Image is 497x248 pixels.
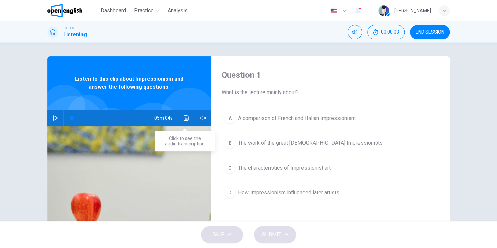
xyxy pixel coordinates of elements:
[101,7,126,15] span: Dashboard
[381,29,399,35] span: 00:00:03
[329,8,338,13] img: en
[131,5,162,17] button: Practice
[222,184,439,201] button: DHow Impressionism influenced later artists
[222,110,439,127] button: AA comparison of French and Italian Impressionism
[69,75,189,91] span: Listen to this clip about Impressionism and answer the following questions:
[47,4,82,17] img: OpenEnglish logo
[348,25,362,39] div: Mute
[222,88,439,97] span: What is the lecture mainly about?
[225,113,235,124] div: A
[238,139,383,147] span: The work of the great [DEMOGRAPHIC_DATA] Impressionists
[154,110,178,126] span: 05m 04s
[238,164,331,172] span: The characteristics of Impressionist art
[225,163,235,173] div: C
[225,138,235,148] div: B
[181,110,192,126] button: Click to see the audio transcription
[222,70,439,80] h4: Question 1
[168,7,188,15] span: Analysis
[98,5,129,17] button: Dashboard
[63,26,74,30] span: TOEFL®
[47,4,98,17] a: OpenEnglish logo
[165,5,190,17] button: Analysis
[416,29,444,35] span: END SESSION
[222,135,439,151] button: BThe work of the great [DEMOGRAPHIC_DATA] Impressionists
[225,187,235,198] div: D
[238,114,356,122] span: A comparison of French and Italian Impressionism
[238,189,339,197] span: How Impressionism influenced later artists
[222,160,439,176] button: CThe characteristics of Impressionist art
[378,5,389,16] img: Profile picture
[63,30,87,39] h1: Listening
[367,25,405,39] button: 00:00:03
[367,25,405,39] div: Hide
[155,131,215,151] div: Click to see the audio transcription
[394,7,431,15] div: [PERSON_NAME]
[134,7,154,15] span: Practice
[410,25,450,39] button: END SESSION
